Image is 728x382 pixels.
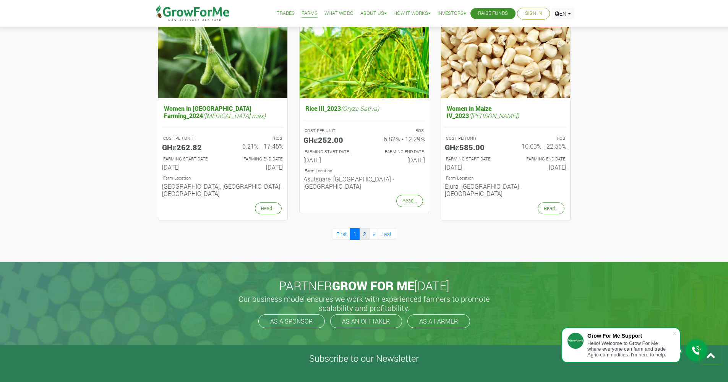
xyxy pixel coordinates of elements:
[203,112,266,120] i: ([MEDICAL_DATA] max)
[469,112,519,120] i: ([PERSON_NAME])
[587,333,672,339] div: Grow For Me Support
[538,202,564,214] a: Read...
[162,163,217,171] h6: [DATE]
[303,135,358,144] h5: GHȼ252.00
[378,228,395,240] a: Last
[330,314,402,328] a: AS AN OFFTAKER
[302,10,318,18] a: Farms
[371,149,424,155] p: FARMING END DATE
[255,202,282,214] a: Read...
[512,156,565,162] p: FARMING END DATE
[341,104,379,112] i: (Oryza Sativa)
[305,149,357,155] p: FARMING START DATE
[333,228,350,240] a: First
[305,128,357,134] p: COST PER UNIT
[350,228,360,240] a: 1
[229,142,284,150] h6: 6.21% - 17.45%
[396,195,423,207] a: Read...
[163,156,216,162] p: FARMING START DATE
[10,353,718,364] h4: Subscribe to our Newsletter
[158,228,571,240] nav: Page Navigation
[277,10,295,18] a: Trades
[441,11,570,98] img: growforme image
[445,142,500,152] h5: GHȼ585.00
[551,8,574,19] a: EN
[445,103,566,121] h5: Women in Maize IV_2023
[446,135,499,142] p: COST PER UNIT
[446,175,565,181] p: Location of Farm
[478,10,508,18] a: Raise Funds
[155,278,573,293] h2: PARTNER [DATE]
[300,11,429,98] img: growforme image
[230,135,282,142] p: ROS
[158,11,287,98] img: growforme image
[373,230,375,238] span: »
[511,163,566,171] h6: [DATE]
[525,10,542,18] a: Sign In
[438,10,466,18] a: Investors
[407,314,470,328] a: AS A FARMER
[360,10,387,18] a: About Us
[445,183,566,197] h6: Ejura, [GEOGRAPHIC_DATA] - [GEOGRAPHIC_DATA]
[324,10,353,18] a: What We Do
[303,175,425,190] h6: Asutsuare, [GEOGRAPHIC_DATA] - [GEOGRAPHIC_DATA]
[162,142,217,152] h5: GHȼ262.82
[303,103,425,114] h5: Rice III_2023
[303,156,358,163] h6: [DATE]
[258,314,325,328] a: AS A SPONSOR
[446,156,499,162] p: FARMING START DATE
[230,294,498,312] h5: Our business model ensures we work with experienced farmers to promote scalability and profitabil...
[360,228,370,240] a: 2
[163,175,282,181] p: Location of Farm
[162,183,284,197] h6: [GEOGRAPHIC_DATA], [GEOGRAPHIC_DATA] - [GEOGRAPHIC_DATA]
[371,128,424,134] p: ROS
[511,142,566,150] h6: 10.03% - 22.55%
[229,163,284,171] h6: [DATE]
[163,135,216,142] p: COST PER UNIT
[332,277,414,294] span: GROW FOR ME
[445,163,500,171] h6: [DATE]
[370,135,425,142] h6: 6.82% - 12.29%
[394,10,431,18] a: How it Works
[305,168,424,174] p: Location of Farm
[230,156,282,162] p: FARMING END DATE
[512,135,565,142] p: ROS
[370,156,425,163] h6: [DATE]
[587,340,672,358] div: Hello! Welcome to Grow For Me where everyone can farm and trade Agric commodities. I'm here to help.
[162,103,284,121] h5: Women in [GEOGRAPHIC_DATA] Farming_2024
